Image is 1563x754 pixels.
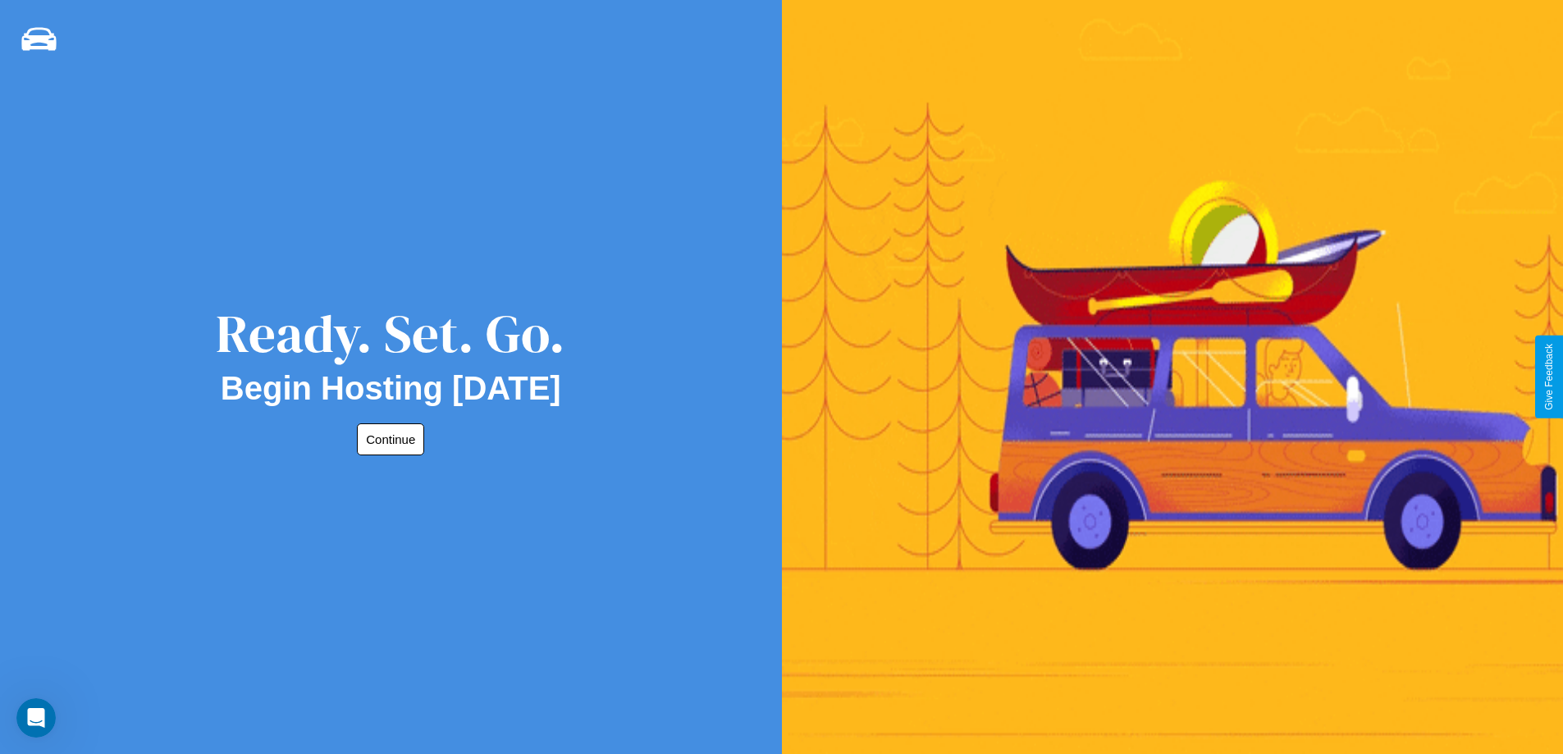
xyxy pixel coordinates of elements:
h2: Begin Hosting [DATE] [221,370,561,407]
button: Continue [357,423,424,455]
div: Ready. Set. Go. [216,297,565,370]
div: Give Feedback [1543,344,1555,410]
iframe: Intercom live chat [16,698,56,738]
